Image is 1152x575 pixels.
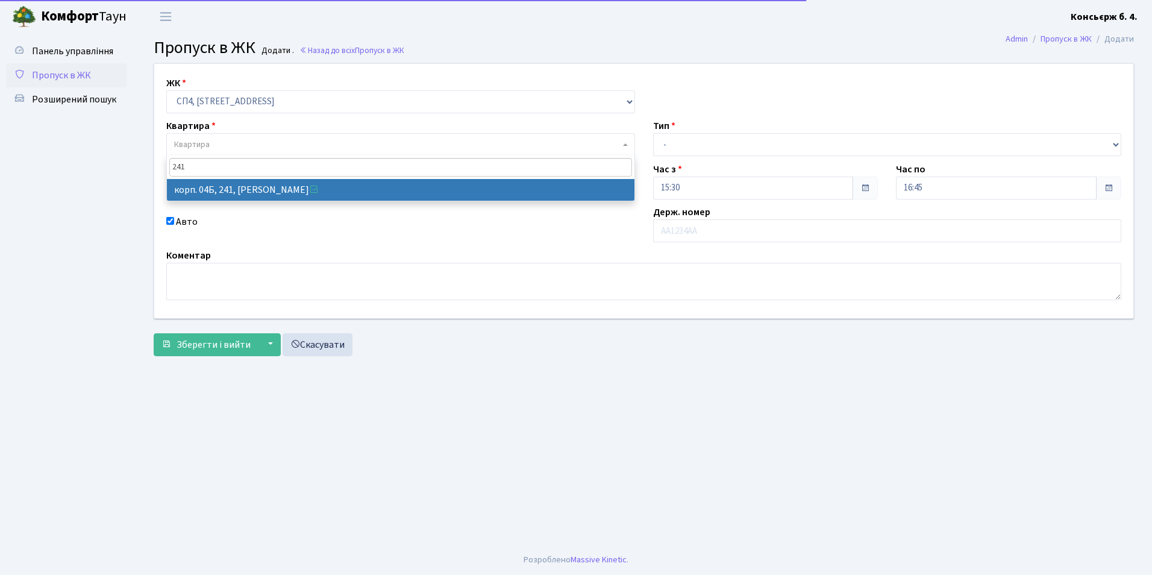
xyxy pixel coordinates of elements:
[32,69,91,82] span: Пропуск в ЖК
[1092,33,1134,46] li: Додати
[6,63,127,87] a: Пропуск в ЖК
[154,333,258,356] button: Зберегти і вийти
[988,27,1152,52] nav: breadcrumb
[6,87,127,112] a: Розширений пошук
[166,76,186,90] label: ЖК
[259,46,294,56] small: Додати .
[1071,10,1138,24] a: Консьєрж б. 4.
[41,7,127,27] span: Таун
[571,553,627,566] a: Massive Kinetic
[896,162,925,177] label: Час по
[174,139,210,151] span: Квартира
[653,205,710,219] label: Держ. номер
[154,36,255,60] span: Пропуск в ЖК
[653,162,682,177] label: Час з
[41,7,99,26] b: Комфорт
[524,553,628,567] div: Розроблено .
[355,45,404,56] span: Пропуск в ЖК
[32,45,113,58] span: Панель управління
[299,45,404,56] a: Назад до всіхПропуск в ЖК
[653,219,1122,242] input: АА1234АА
[166,248,211,263] label: Коментар
[6,39,127,63] a: Панель управління
[1041,33,1092,45] a: Пропуск в ЖК
[177,338,251,351] span: Зберегти і вийти
[151,7,181,27] button: Переключити навігацію
[283,333,352,356] a: Скасувати
[1006,33,1028,45] a: Admin
[166,119,216,133] label: Квартира
[653,119,675,133] label: Тип
[176,215,198,229] label: Авто
[12,5,36,29] img: logo.png
[32,93,116,106] span: Розширений пошук
[167,179,634,201] li: корп. 04Б, 241, [PERSON_NAME]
